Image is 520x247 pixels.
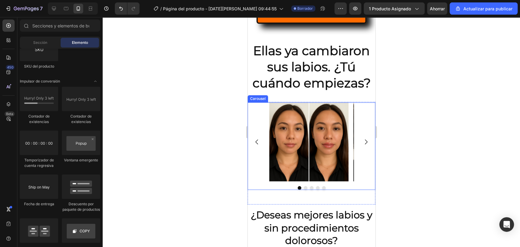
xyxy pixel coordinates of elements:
[499,217,514,232] div: Abrir Intercom Messenger
[90,76,100,86] span: Abrir con palanca
[110,116,127,133] button: Carousel Next Arrow
[74,169,78,173] button: Dot
[369,6,411,11] font: 1 producto asignado
[1,79,19,84] div: Carousel
[450,2,518,15] button: Actualizar para publicar
[56,169,60,173] button: Dot
[297,6,313,11] font: Borrador
[427,2,447,15] button: Ahorrar
[430,6,445,11] font: Ahorrar
[248,17,375,247] iframe: Área de diseño
[463,6,512,11] font: Actualizar para publicar
[28,114,50,124] font: Contador de existencias
[70,114,92,124] font: Contador de existencias
[106,85,185,164] img: gempages_574746920413561968-1ba2a9f5-d7a8-4f96-afe7-051e80a5cb45.png
[24,64,54,69] font: SKU del producto
[24,202,54,206] font: Fecha de entrega
[62,202,100,212] font: Descuento por paquete de productos
[33,40,47,45] font: Sección
[6,112,13,116] font: Beta
[163,6,277,11] font: Página del producto - [DATE][PERSON_NAME] 09:44:55
[20,79,60,83] font: Impulsor de conversión
[24,158,54,168] font: Temporizador de cuenta regresiva
[50,169,54,173] button: Dot
[20,19,100,32] input: Secciones y elementos de búsqueda
[160,6,162,11] font: /
[40,5,43,12] font: 7
[7,65,13,69] font: 450
[62,169,66,173] button: Dot
[68,169,72,173] button: Dot
[364,2,425,15] button: 1 producto asignado
[115,2,140,15] div: Deshacer/Rehacer
[2,2,45,15] button: 7
[72,40,88,45] font: Elemento
[64,158,98,162] font: Ventana emergente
